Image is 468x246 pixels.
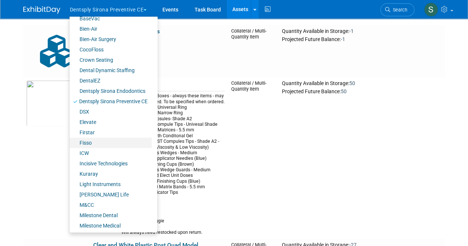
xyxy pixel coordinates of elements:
[340,36,345,42] span: -1
[70,107,152,117] a: DSX
[70,13,152,24] a: BaseVac
[390,7,407,13] span: Search
[70,179,152,189] a: Light Instruments
[70,86,152,96] a: Dentsply Sirona Endodontics
[70,220,152,231] a: Milestone Medical
[282,87,442,95] div: Projected Future Balance:
[70,200,152,210] a: M&CC
[70,138,152,148] a: Fisso
[121,93,225,235] div: Packed in Tackle Boxes - always these items - may add more if needed. To be specified when ordere...
[70,96,152,107] a: Dentsply Sirona Preventive CE
[70,158,152,169] a: Incisive Technologies
[228,25,279,77] td: Collateral / Multi-Quantity Item
[70,231,152,241] a: [PERSON_NAME]
[23,6,60,14] img: ExhibitDay
[70,169,152,179] a: Kuraray
[70,44,152,55] a: CocoFloss
[70,34,152,44] a: Bien-Air Surgery
[70,55,152,65] a: Crown Seating
[70,75,152,86] a: DentalEZ
[70,117,152,127] a: Elevate
[282,28,442,35] div: Quantity Available in Storage:
[424,3,438,17] img: Samantha Meyers
[282,35,442,43] div: Projected Future Balance:
[282,80,442,87] div: Quantity Available in Storage:
[70,148,152,158] a: ICW
[70,189,152,200] a: [PERSON_NAME] Life
[70,65,152,75] a: Dental Dynamic Staffing
[349,28,353,34] span: -1
[26,28,87,74] img: Collateral-Icon-2.png
[70,210,152,220] a: Milestone Dental
[349,80,355,86] span: 50
[70,127,152,138] a: Firstar
[340,88,346,94] span: 50
[70,24,152,34] a: Bien-Air
[380,3,414,16] a: Search
[228,77,279,239] td: Collateral / Multi-Quantity Item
